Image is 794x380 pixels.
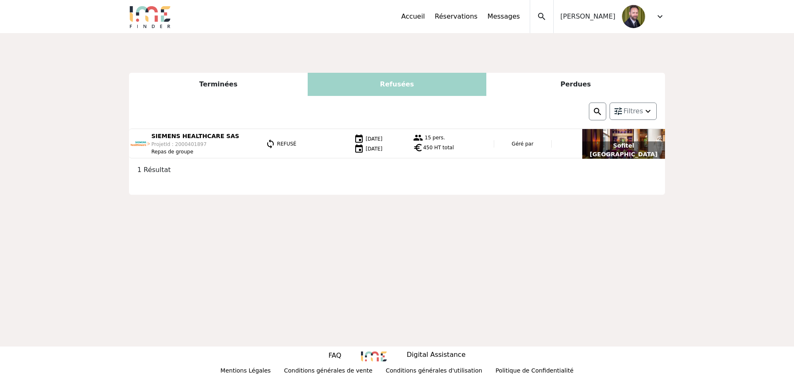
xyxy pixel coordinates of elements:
img: 1051981691506332.jpg [622,5,645,28]
p: Sofitel [GEOGRAPHIC_DATA] [582,141,665,159]
p: FAQ [328,351,341,361]
img: Logo.png [129,5,171,28]
a: Accueil [401,12,425,22]
a: Réservations [435,12,477,22]
span: [DATE] [366,146,383,151]
span: Filtres [623,106,643,116]
img: setting.png [613,106,623,116]
span: [PERSON_NAME] [560,12,615,22]
p: Politique de Confidentialité [495,366,574,377]
span: expand_more [655,12,665,22]
img: 8235.png [361,351,387,361]
p: Digital Assistance [407,350,465,361]
span: 15 pers. [425,135,445,141]
span: [DATE] [366,136,383,141]
p: Repas de groupe [151,148,239,155]
div: Refusées [308,73,486,96]
div: Perdues [486,73,665,96]
img: statut.png [265,139,275,149]
p: Conditions générales de vente [284,366,373,377]
img: 103041_2.png [131,134,150,153]
p: SIEMENS HEALTHCARE SAS [151,132,239,141]
img: date.png [354,144,364,154]
a: FAQ [328,351,341,362]
p: Conditions générales d'utilisation [386,366,483,377]
img: date.png [354,134,364,144]
span: search [537,12,547,22]
a: Messages [488,12,520,22]
span: 450 HT total [423,144,454,151]
p: Géré par [497,140,548,148]
div: Terminées [129,73,308,96]
span: REFUSÉ [277,141,297,146]
a: SIEMENS HEALTHCARE SAS ProjetId : 2000401897 Repas de groupe REFUSÉ [DATE] [DATE] 15 pers. euro 4... [129,129,665,159]
p: ProjetId : 2000401897 [151,141,239,148]
p: Mentions Légales [220,366,271,377]
div: 1 Résultat [132,165,662,175]
img: group.png [413,133,423,143]
span: euro [413,143,423,153]
img: arrow_down.png [643,106,653,116]
img: search.png [593,107,603,117]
